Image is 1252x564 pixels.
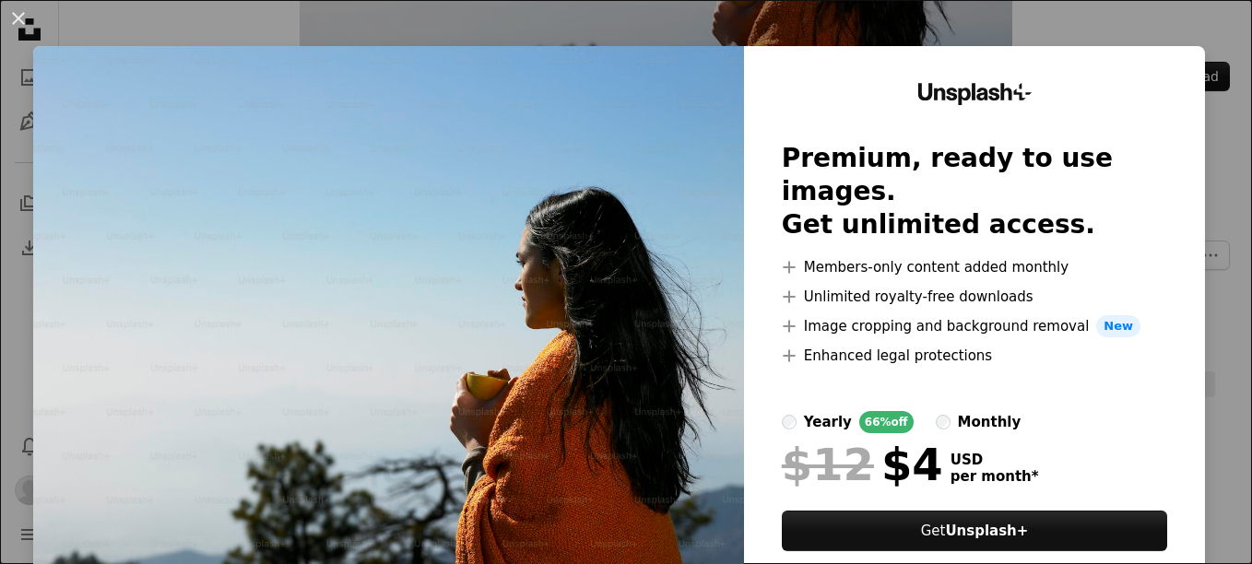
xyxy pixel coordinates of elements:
input: monthly [936,415,951,429]
strong: Unsplash+ [945,523,1028,539]
span: $12 [782,441,874,488]
li: Unlimited royalty-free downloads [782,286,1168,308]
input: yearly66%off [782,415,797,429]
span: New [1096,315,1140,337]
span: per month * [951,468,1039,485]
h2: Premium, ready to use images. Get unlimited access. [782,142,1168,241]
li: Image cropping and background removal [782,315,1168,337]
div: yearly [804,411,852,433]
li: Members-only content added monthly [782,256,1168,278]
div: 66% off [859,411,914,433]
div: $4 [782,441,943,488]
a: GetUnsplash+ [782,511,1168,551]
span: USD [951,452,1039,468]
li: Enhanced legal protections [782,345,1168,367]
div: monthly [958,411,1022,433]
